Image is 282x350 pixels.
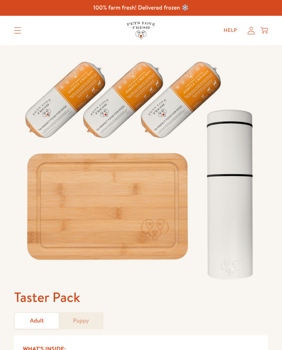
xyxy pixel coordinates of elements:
img: Pets Love Fresh [127,22,155,39]
a: Adult [15,313,59,329]
a: Help [218,23,243,38]
img: Taster Pack - Adult [14,45,268,288]
summary: Translation missing: en.sections.header.menu [8,21,27,40]
h1: Taster Pack [14,288,268,306]
a: Puppy [59,313,103,329]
